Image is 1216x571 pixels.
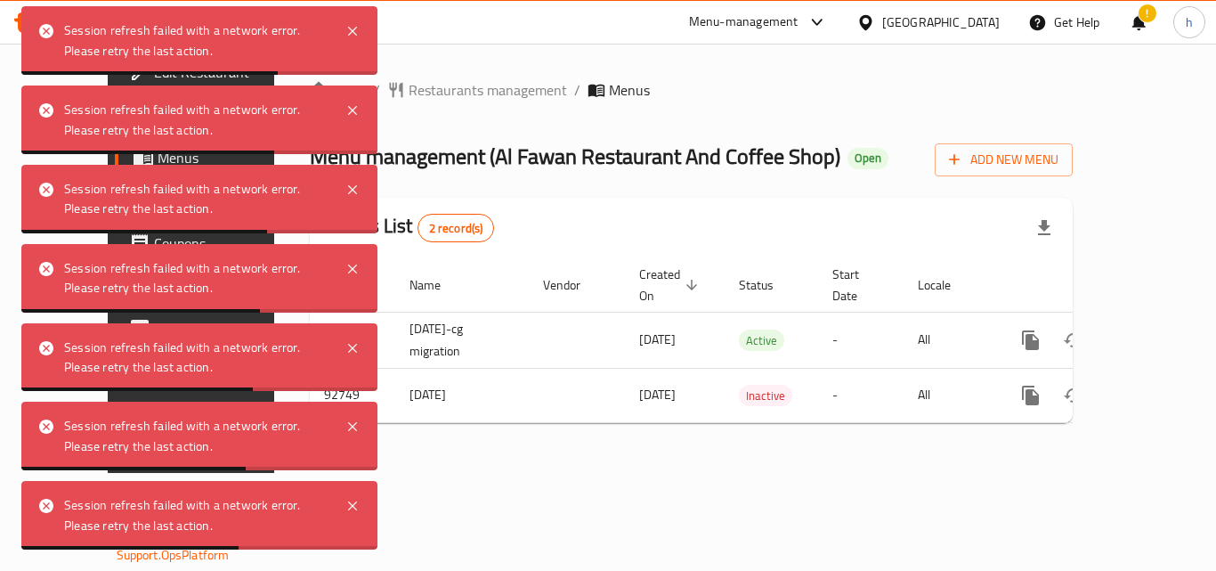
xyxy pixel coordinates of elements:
span: Active [739,330,784,351]
div: Export file [1023,207,1066,249]
span: Add New Menu [949,149,1058,171]
span: Vendor [543,274,604,296]
div: Session refresh failed with a network error. Please retry the last action. [64,495,328,535]
td: 92749 [310,368,395,422]
span: Locale [918,274,974,296]
span: Menu disclaimer [154,318,296,339]
div: Session refresh failed with a network error. Please retry the last action. [64,258,328,298]
div: Session refresh failed with a network error. Please retry the last action. [64,179,328,219]
span: Created On [639,264,703,306]
button: more [1009,374,1052,417]
span: Name [409,274,464,296]
span: Open [847,151,888,166]
td: - [818,368,904,422]
div: Session refresh failed with a network error. Please retry the last action. [64,100,328,140]
table: enhanced table [310,258,1195,423]
h2: Menus List [324,213,494,242]
span: h [1186,12,1193,32]
li: / [574,79,580,101]
div: Session refresh failed with a network error. Please retry the last action. [64,416,328,456]
div: Open [847,148,888,169]
a: Support.OpsPlatform [117,543,230,567]
div: Active [739,330,784,351]
button: Change Status [1052,319,1095,362]
button: Change Status [1052,374,1095,417]
div: Total records count [417,214,495,242]
td: [DATE] [395,368,529,422]
a: Restaurants management [387,79,567,101]
th: Actions [995,258,1195,313]
div: [GEOGRAPHIC_DATA] [882,12,1000,32]
span: Status [739,274,797,296]
div: Session refresh failed with a network error. Please retry the last action. [64,338,328,378]
td: All [904,312,995,368]
div: Session refresh failed with a network error. Please retry the last action. [64,20,328,61]
button: Add New Menu [935,143,1073,176]
span: Menu management ( Al Fawan Restaurant And Coffee Shop ) [310,136,840,176]
span: Start Date [832,264,882,306]
td: [DATE]-cg migration [395,312,529,368]
td: - [818,312,904,368]
span: [DATE] [639,383,676,406]
span: Edit Restaurant [154,61,296,83]
a: Home [310,79,367,101]
span: Menus [609,79,650,101]
li: / [374,79,380,101]
nav: breadcrumb [310,79,1073,101]
a: Menus [115,136,311,179]
span: [DATE] [639,328,676,351]
span: Menus [158,147,296,168]
td: All [904,368,995,422]
span: 2 record(s) [418,220,494,237]
div: Menu-management [689,12,799,33]
button: more [1009,319,1052,362]
span: Restaurants management [409,79,567,101]
span: Inactive [739,386,792,406]
a: Coverage Report [115,393,311,436]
